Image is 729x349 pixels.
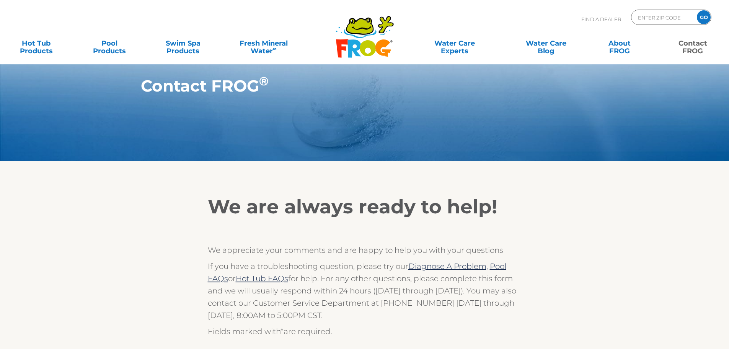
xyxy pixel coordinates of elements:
h2: We are always ready to help! [208,195,522,218]
h1: Contact FROG [141,77,553,95]
sup: ® [259,74,269,88]
input: GO [697,10,711,24]
p: Fields marked with are required. [208,325,522,338]
a: ContactFROG [664,36,721,51]
sup: ∞ [273,46,277,52]
a: Water CareBlog [517,36,574,51]
a: Hot TubProducts [8,36,65,51]
a: AboutFROG [591,36,648,51]
input: Zip Code Form [637,12,689,23]
a: Fresh MineralWater∞ [228,36,299,51]
a: Water CareExperts [408,36,501,51]
a: Diagnose A Problem, [408,262,488,271]
p: We appreciate your comments and are happy to help you with your questions [208,244,522,256]
a: PoolProducts [81,36,138,51]
a: Swim SpaProducts [155,36,212,51]
a: Hot Tub FAQs [236,274,288,283]
p: If you have a troubleshooting question, please try our or for help. For any other questions, plea... [208,260,522,321]
p: Find A Dealer [581,10,621,29]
